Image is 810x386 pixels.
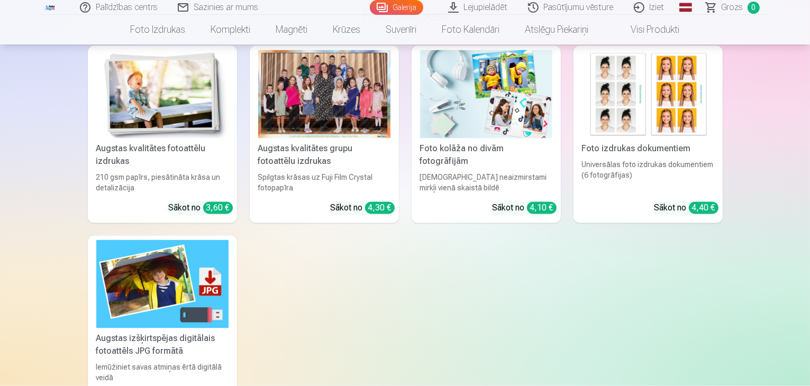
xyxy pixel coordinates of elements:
[748,2,760,14] span: 0
[96,50,229,139] img: Augstas kvalitātes fotoattēlu izdrukas
[430,15,513,44] a: Foto kalendāri
[203,202,233,214] div: 3,60 €
[365,202,395,214] div: 4,30 €
[493,202,557,215] div: Sākot no
[602,15,693,44] a: Visi produkti
[527,202,557,214] div: 4,10 €
[578,160,718,194] div: Universālas foto izdrukas dokumentiem (6 fotogrāfijas)
[412,46,561,223] a: Foto kolāža no divām fotogrāfijāmFoto kolāža no divām fotogrāfijām[DEMOGRAPHIC_DATA] neaizmirstam...
[416,143,557,168] div: Foto kolāža no divām fotogrāfijām
[254,172,395,194] div: Spilgtas krāsas uz Fuji Film Crystal fotopapīra
[92,333,233,358] div: Augstas izšķirtspējas digitālais fotoattēls JPG formātā
[92,362,233,383] div: Iemūžiniet savas atmiņas ērtā digitālā veidā
[420,50,552,139] img: Foto kolāža no divām fotogrāfijām
[416,172,557,194] div: [DEMOGRAPHIC_DATA] neaizmirstami mirkļi vienā skaistā bildē
[92,143,233,168] div: Augstas kvalitātes fotoattēlu izdrukas
[118,15,198,44] a: Foto izdrukas
[689,202,718,214] div: 4,40 €
[374,15,430,44] a: Suvenīri
[513,15,602,44] a: Atslēgu piekariņi
[169,202,233,215] div: Sākot no
[96,240,229,328] img: Augstas izšķirtspējas digitālais fotoattēls JPG formātā
[582,50,714,139] img: Foto izdrukas dokumentiem
[654,202,718,215] div: Sākot no
[321,15,374,44] a: Krūzes
[331,202,395,215] div: Sākot no
[92,172,233,194] div: 210 gsm papīrs, piesātināta krāsa un detalizācija
[263,15,321,44] a: Magnēti
[722,1,743,14] span: Grozs
[88,46,237,223] a: Augstas kvalitātes fotoattēlu izdrukasAugstas kvalitātes fotoattēlu izdrukas210 gsm papīrs, piesā...
[574,46,723,223] a: Foto izdrukas dokumentiemFoto izdrukas dokumentiemUniversālas foto izdrukas dokumentiem (6 fotogr...
[254,143,395,168] div: Augstas kvalitātes grupu fotoattēlu izdrukas
[198,15,263,44] a: Komplekti
[578,143,718,155] div: Foto izdrukas dokumentiem
[250,46,399,223] a: Augstas kvalitātes grupu fotoattēlu izdrukasSpilgtas krāsas uz Fuji Film Crystal fotopapīraSākot ...
[44,4,56,11] img: /fa1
